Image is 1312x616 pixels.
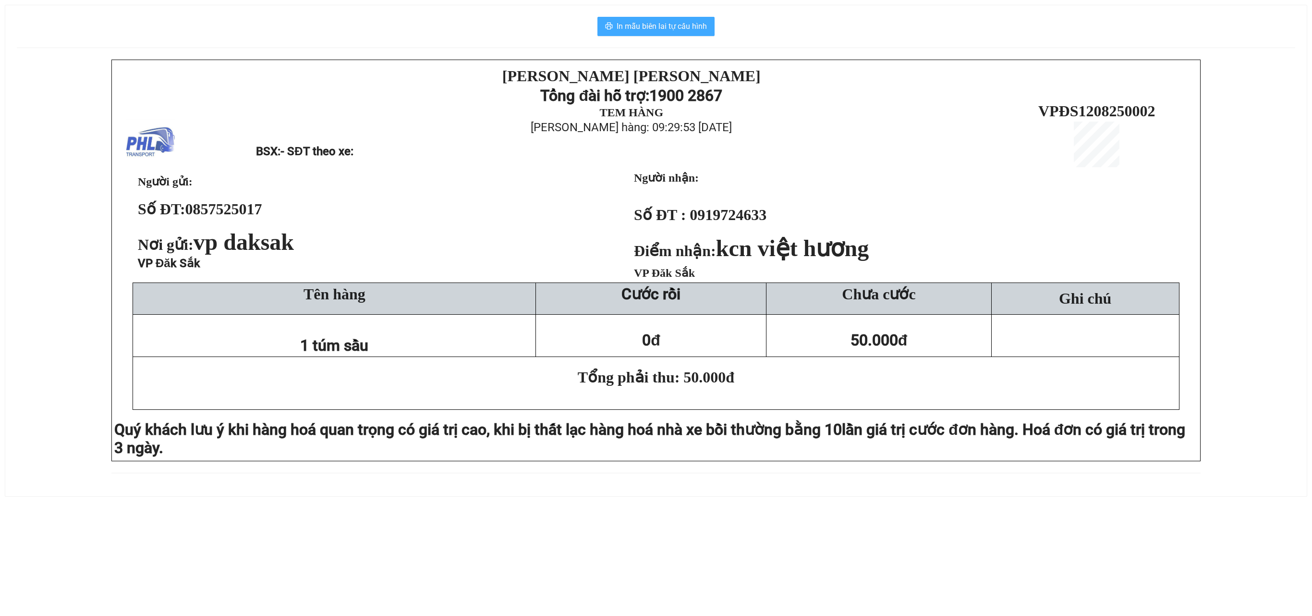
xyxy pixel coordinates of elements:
span: Quý khách lưu ý khi hàng hoá quan trọng có giá trị cao, khi bị thất lạc hàng hoá nhà xe bồi thườn... [114,420,842,439]
span: Tên hàng [304,285,365,303]
span: printer [605,22,613,31]
span: Chưa cước [842,285,915,303]
span: lần giá trị cước đơn hàng. Hoá đơn có giá trị trong 3 ngày. [114,420,1185,457]
span: Tổng phải thu: 50.000đ [578,369,734,386]
span: VP Đăk Sắk [138,257,200,270]
strong: Số ĐT : [634,206,686,223]
strong: Cước rồi [621,285,680,303]
span: - SĐT theo xe: [280,145,353,158]
span: Người gửi: [138,175,193,188]
strong: TEM HÀNG [599,106,663,119]
span: vp daksak [194,229,294,255]
span: 0đ [642,331,660,349]
strong: Tổng đài hỗ trợ: [540,86,649,105]
span: VPĐS1208250002 [1038,102,1155,120]
strong: [PERSON_NAME] [PERSON_NAME] [502,67,761,85]
span: 0919724633 [690,206,766,223]
strong: Điểm nhận: [634,242,869,259]
strong: 1900 2867 [649,86,722,105]
span: kcn việt hương [716,235,869,261]
span: In mẫu biên lai tự cấu hình [617,20,707,32]
span: 1 túm sầu [300,336,368,355]
span: VP Đăk Sắk [634,267,695,279]
strong: Số ĐT: [138,200,262,218]
span: BSX: [256,145,353,158]
span: Ghi chú [1059,290,1111,307]
img: logo [126,119,175,167]
strong: Người nhận: [634,172,699,184]
button: printerIn mẫu biên lai tự cấu hình [597,17,715,36]
span: 50.000đ [850,331,908,349]
span: [PERSON_NAME] hàng: 09:29:53 [DATE] [531,121,732,134]
span: 0857525017 [185,200,262,218]
span: Nơi gửi: [138,236,298,253]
